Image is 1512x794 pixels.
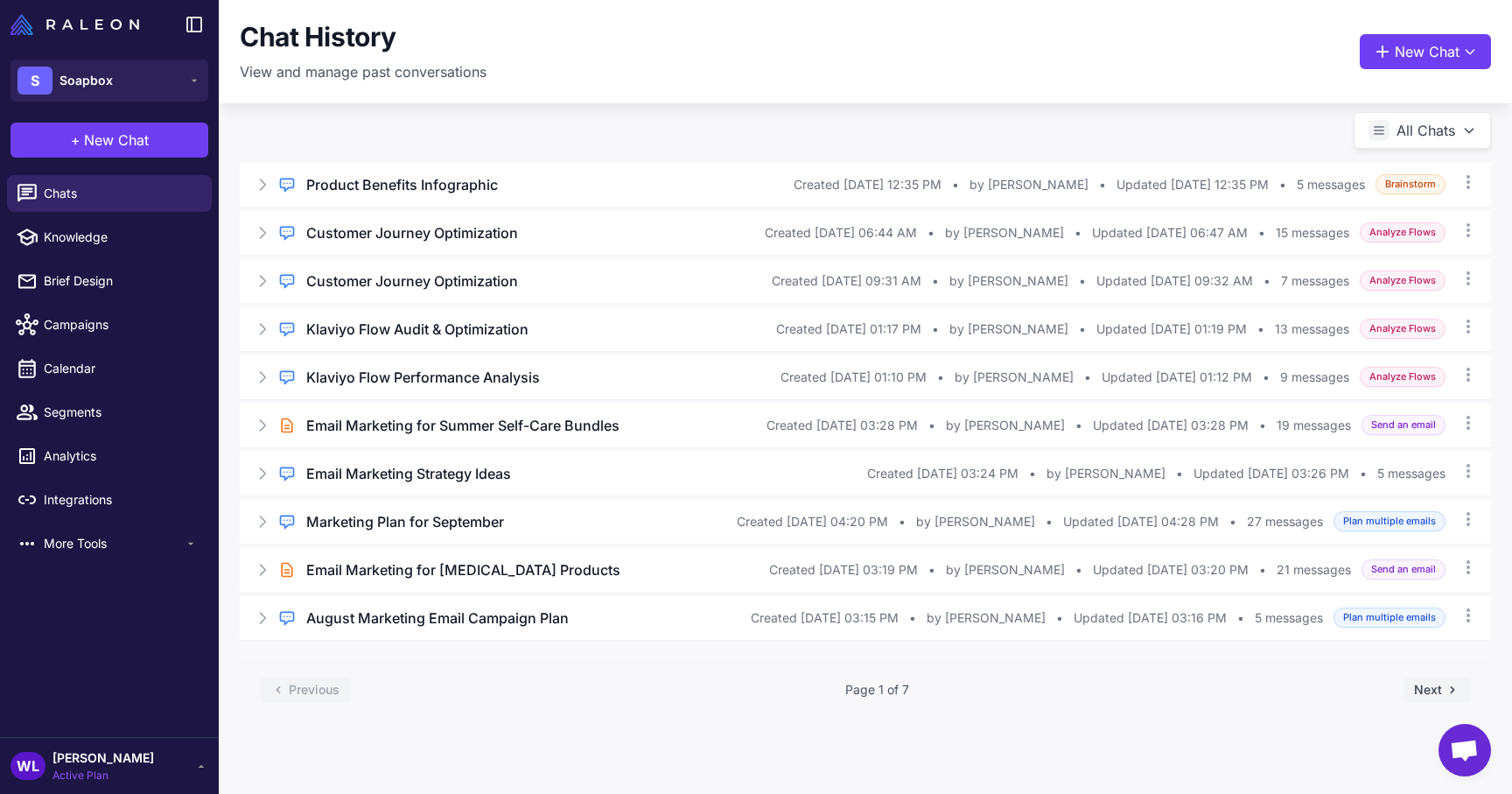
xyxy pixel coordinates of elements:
[17,67,52,95] div: S
[765,223,917,242] span: Created [DATE] 06:44 AM
[44,446,198,466] span: Analytics
[306,415,619,436] h3: Email Marketing for Summer Self-Care Bundles
[1277,416,1351,435] span: 19 messages
[44,228,198,247] span: Knowledge
[1275,320,1349,339] span: 13 messages
[1093,560,1249,580] span: Updated [DATE] 03:20 PM
[1360,319,1445,339] span: Analyze Flows
[909,608,916,628] span: •
[776,320,921,339] span: Created [DATE] 01:17 PM
[932,271,939,291] span: •
[7,306,212,343] a: Campaigns
[1074,608,1227,628] span: Updated [DATE] 03:16 PM
[1377,464,1445,483] span: 5 messages
[751,608,899,628] span: Created [DATE] 03:15 PM
[1360,271,1445,291] span: Analyze Flows
[10,14,139,35] img: Raleon Logo
[1176,464,1183,483] span: •
[7,175,212,212] a: Chats
[955,368,1074,387] span: by [PERSON_NAME]
[1193,464,1349,483] span: Updated [DATE] 03:26 PM
[1276,223,1349,242] span: 15 messages
[7,263,212,299] a: Brief Design
[10,14,146,35] a: Raleon Logo
[1279,175,1286,194] span: •
[306,319,528,340] h3: Klaviyo Flow Audit & Optimization
[1361,559,1445,580] span: Send an email
[867,464,1018,483] span: Created [DATE] 03:24 PM
[769,560,918,580] span: Created [DATE] 03:19 PM
[1333,608,1445,628] span: Plan multiple emails
[780,368,927,387] span: Created [DATE] 01:10 PM
[928,416,935,435] span: •
[1354,112,1491,149] button: All Chats
[1281,271,1349,291] span: 7 messages
[1257,320,1264,339] span: •
[306,608,569,629] h3: August Marketing Email Campaign Plan
[306,559,620,580] h3: Email Marketing for [MEDICAL_DATA] Products
[1084,368,1091,387] span: •
[1046,464,1165,483] span: by [PERSON_NAME]
[937,368,944,387] span: •
[1258,223,1265,242] span: •
[1277,560,1351,580] span: 21 messages
[1079,320,1086,339] span: •
[916,512,1035,531] span: by [PERSON_NAME]
[1096,271,1253,291] span: Updated [DATE] 09:32 AM
[306,174,498,195] h3: Product Benefits Infographic
[44,359,198,378] span: Calendar
[1079,271,1086,291] span: •
[1259,416,1266,435] span: •
[1333,511,1445,531] span: Plan multiple emails
[1237,608,1244,628] span: •
[932,320,939,339] span: •
[927,608,1046,628] span: by [PERSON_NAME]
[306,222,518,243] h3: Customer Journey Optimization
[306,511,504,532] h3: Marketing Plan for September
[7,481,212,518] a: Integrations
[772,271,921,291] span: Created [DATE] 09:31 AM
[845,680,909,699] span: Page 1 of 7
[952,175,959,194] span: •
[1029,464,1036,483] span: •
[44,534,184,553] span: More Tools
[1297,175,1365,194] span: 5 messages
[7,219,212,256] a: Knowledge
[1046,512,1053,531] span: •
[59,71,113,90] span: Soapbox
[44,490,198,509] span: Integrations
[1259,560,1266,580] span: •
[52,768,154,783] span: Active Plan
[44,271,198,291] span: Brief Design
[927,223,934,242] span: •
[1403,677,1470,703] button: Next
[1361,415,1445,435] span: Send an email
[10,60,208,102] button: SSoapbox
[1247,512,1323,531] span: 27 messages
[44,403,198,422] span: Segments
[306,271,518,292] h3: Customer Journey Optimization
[7,350,212,387] a: Calendar
[1280,368,1349,387] span: 9 messages
[1102,368,1252,387] span: Updated [DATE] 01:12 PM
[1056,608,1063,628] span: •
[1099,175,1106,194] span: •
[794,175,941,194] span: Created [DATE] 12:35 PM
[1360,222,1445,242] span: Analyze Flows
[84,130,149,151] span: New Chat
[306,367,540,388] h3: Klaviyo Flow Performance Analysis
[10,123,208,158] button: +New Chat
[240,21,395,54] h1: Chat History
[7,438,212,474] a: Analytics
[306,463,511,484] h3: Email Marketing Strategy Ideas
[1116,175,1269,194] span: Updated [DATE] 12:35 PM
[44,315,198,334] span: Campaigns
[737,512,888,531] span: Created [DATE] 04:20 PM
[1375,174,1445,194] span: Brainstorm
[766,416,918,435] span: Created [DATE] 03:28 PM
[52,748,154,768] span: [PERSON_NAME]
[949,320,1068,339] span: by [PERSON_NAME]
[946,416,1065,435] span: by [PERSON_NAME]
[1096,320,1247,339] span: Updated [DATE] 01:19 PM
[1092,223,1248,242] span: Updated [DATE] 06:47 AM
